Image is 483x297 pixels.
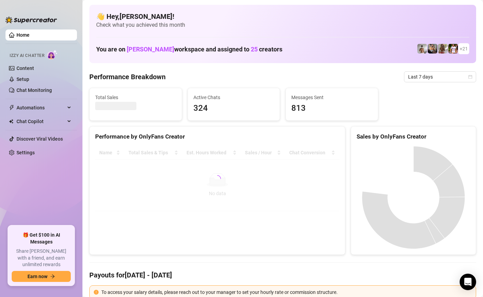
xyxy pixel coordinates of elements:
span: [PERSON_NAME] [127,46,174,53]
a: Discover Viral Videos [16,136,63,142]
button: Earn nowarrow-right [12,271,71,282]
span: thunderbolt [9,105,14,110]
span: + 21 [460,45,468,52]
img: George [428,44,437,54]
img: AI Chatter [47,50,58,60]
span: Share [PERSON_NAME] with a friend, and earn unlimited rewards [12,248,71,268]
span: Messages Sent [291,94,372,101]
span: Check what you achieved this month [96,21,469,29]
div: To access your salary details, please reach out to your manager to set your hourly rate or commis... [101,288,472,296]
span: 324 [193,102,274,115]
img: Hector [448,44,458,54]
div: Performance by OnlyFans Creator [95,132,339,141]
span: Active Chats [193,94,274,101]
a: Chat Monitoring [16,87,52,93]
span: Chat Copilot [16,116,65,127]
span: Automations [16,102,65,113]
h4: 👋 Hey, [PERSON_NAME] ! [96,12,469,21]
a: Settings [16,150,35,155]
span: Total Sales [95,94,176,101]
span: arrow-right [50,274,55,279]
a: Setup [16,76,29,82]
img: logo-BBDzfeDw.svg [5,16,57,23]
img: Nathaniel [438,44,448,54]
span: Last 7 days [408,72,472,82]
h4: Performance Breakdown [89,72,166,82]
h4: Payouts for [DATE] - [DATE] [89,270,476,280]
span: 25 [251,46,258,53]
a: Content [16,66,34,71]
span: Earn now [27,274,47,279]
span: calendar [468,75,472,79]
div: Open Intercom Messenger [460,274,476,290]
h1: You are on workspace and assigned to creators [96,46,282,53]
a: Home [16,32,30,38]
img: aussieboy_j [417,44,427,54]
span: loading [214,175,221,182]
span: Izzy AI Chatter [10,52,44,59]
img: Chat Copilot [9,119,13,124]
div: Sales by OnlyFans Creator [357,132,470,141]
span: 813 [291,102,372,115]
span: 🎁 Get $100 in AI Messages [12,232,71,245]
span: exclamation-circle [94,290,99,295]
